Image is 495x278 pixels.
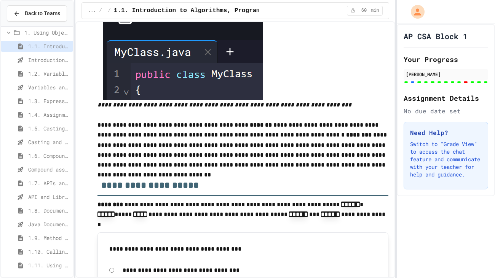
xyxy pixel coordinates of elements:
[403,3,426,21] div: My Account
[28,220,70,228] span: Java Documentation with Comments - Topic 1.8
[28,207,70,214] span: 1.8. Documentation with Comments and Preconditions
[99,8,102,14] span: /
[406,71,486,78] div: [PERSON_NAME]
[28,42,70,50] span: 1.1. Introduction to Algorithms, Programming, and Compilers
[404,54,488,65] h2: Your Progress
[7,5,67,22] button: Back to Teams
[404,106,488,116] div: No due date set
[410,140,482,178] p: Switch to "Grade View" to access the chat feature and communicate with your teacher for help and ...
[28,138,70,146] span: Casting and Ranges of variables - Quiz
[28,83,70,91] span: Variables and Data Types - Quiz
[28,179,70,187] span: 1.7. APIs and Libraries
[28,152,70,160] span: 1.6. Compound Assignment Operators
[358,8,370,14] span: 60
[371,8,379,14] span: min
[28,261,70,269] span: 1.11. Using the Math Class
[28,124,70,132] span: 1.5. Casting and Ranges of Values
[28,165,70,173] span: Compound assignment operators - Quiz
[28,70,70,78] span: 1.2. Variables and Data Types
[410,128,482,137] h3: Need Help?
[28,234,70,242] span: 1.9. Method Signatures
[404,31,468,41] h1: AP CSA Block 1
[25,10,60,17] span: Back to Teams
[114,6,330,15] span: 1.1. Introduction to Algorithms, Programming, and Compilers
[88,8,96,14] span: ...
[24,29,70,37] span: 1. Using Objects and Methods
[28,193,70,201] span: API and Libraries - Topic 1.7
[28,56,70,64] span: Introduction to Algorithms, Programming, and Compilers
[28,248,70,256] span: 1.10. Calling Class Methods
[404,93,488,103] h2: Assignment Details
[28,111,70,119] span: 1.4. Assignment and Input
[28,97,70,105] span: 1.3. Expressions and Output [New]
[108,8,111,14] span: /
